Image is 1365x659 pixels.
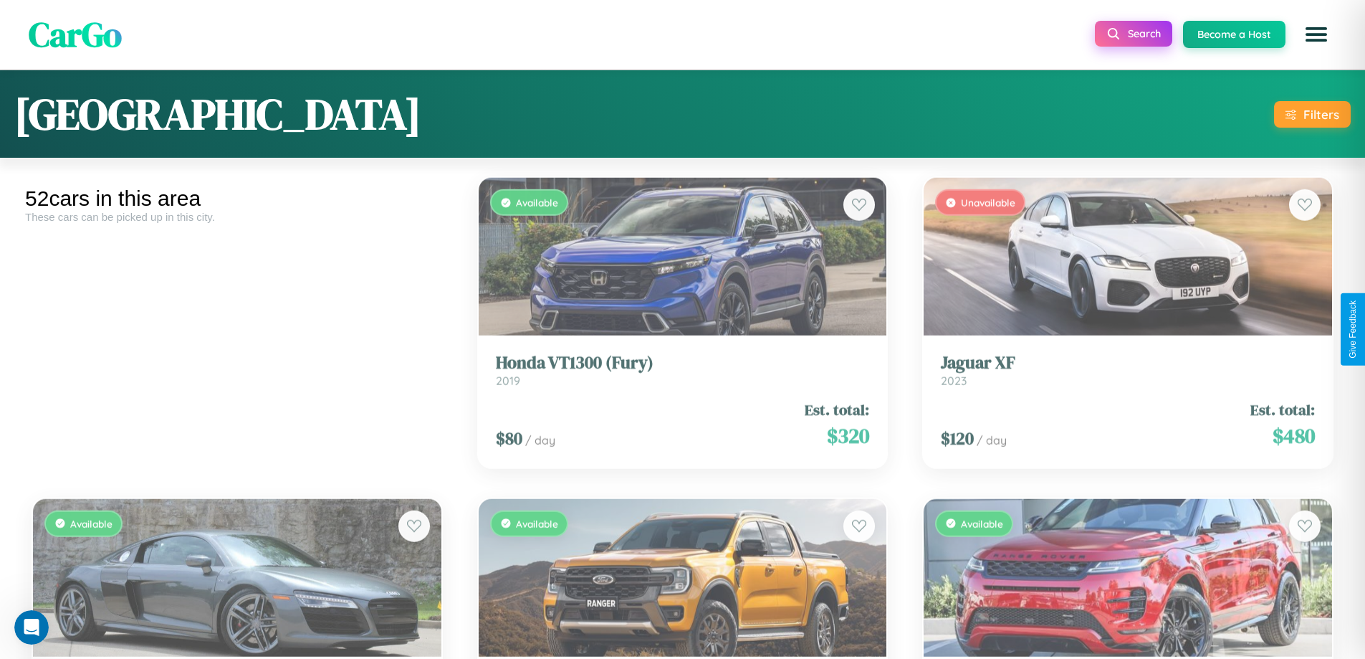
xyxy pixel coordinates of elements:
[1183,21,1285,48] button: Become a Host
[525,429,555,443] span: / day
[1296,14,1336,54] button: Open menu
[961,513,1003,526] span: Available
[496,349,870,384] a: Honda VT1300 (Fury)2019
[29,11,122,58] span: CarGo
[941,422,974,446] span: $ 120
[1128,27,1161,40] span: Search
[1303,107,1339,122] div: Filters
[941,349,1315,384] a: Jaguar XF2023
[941,369,967,384] span: 2023
[516,513,558,526] span: Available
[496,422,522,446] span: $ 80
[14,610,49,645] iframe: Intercom live chat
[941,349,1315,369] h3: Jaguar XF
[25,211,449,223] div: These cars can be picked up in this city.
[1250,395,1315,416] span: Est. total:
[516,192,558,204] span: Available
[977,429,1007,443] span: / day
[805,395,869,416] span: Est. total:
[961,192,1015,204] span: Unavailable
[1274,101,1351,128] button: Filters
[1348,300,1358,359] div: Give Feedback
[496,349,870,369] h3: Honda VT1300 (Fury)
[827,417,869,446] span: $ 320
[496,369,520,384] span: 2019
[14,85,421,143] h1: [GEOGRAPHIC_DATA]
[1273,417,1315,446] span: $ 480
[70,513,112,526] span: Available
[1095,21,1172,47] button: Search
[25,186,449,211] div: 52 cars in this area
